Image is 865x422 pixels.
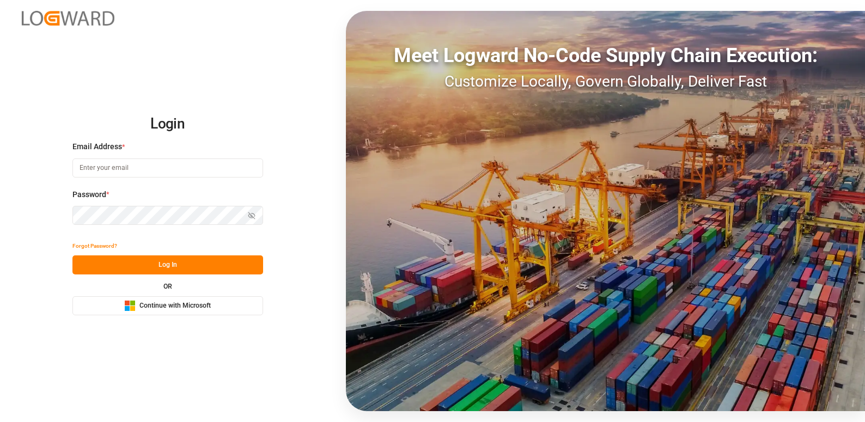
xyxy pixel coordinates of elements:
[139,301,211,311] span: Continue with Microsoft
[72,189,106,200] span: Password
[72,107,263,142] h2: Login
[163,283,172,290] small: OR
[22,11,114,26] img: Logward_new_orange.png
[72,296,263,315] button: Continue with Microsoft
[346,41,865,70] div: Meet Logward No-Code Supply Chain Execution:
[72,255,263,274] button: Log In
[72,158,263,178] input: Enter your email
[72,236,117,255] button: Forgot Password?
[72,141,122,152] span: Email Address
[346,70,865,93] div: Customize Locally, Govern Globally, Deliver Fast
